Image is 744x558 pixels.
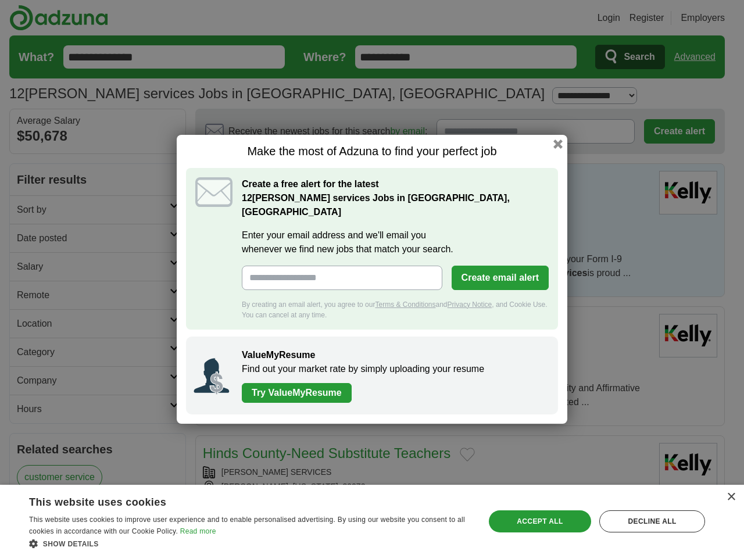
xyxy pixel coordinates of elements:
div: Decline all [599,510,705,532]
div: This website uses cookies [29,492,442,509]
h2: ValueMyResume [242,348,546,362]
span: This website uses cookies to improve user experience and to enable personalised advertising. By u... [29,516,465,535]
h1: Make the most of Adzuna to find your perfect job [186,144,558,159]
strong: [PERSON_NAME] services Jobs in [GEOGRAPHIC_DATA], [GEOGRAPHIC_DATA] [242,193,510,217]
div: Show details [29,538,471,549]
span: Show details [43,540,99,548]
button: Create email alert [452,266,549,290]
p: Find out your market rate by simply uploading your resume [242,362,546,376]
div: Close [727,493,735,502]
h2: Create a free alert for the latest [242,177,549,219]
a: Privacy Notice [448,301,492,309]
label: Enter your email address and we'll email you whenever we find new jobs that match your search. [242,228,549,256]
a: Terms & Conditions [375,301,435,309]
a: Try ValueMyResume [242,383,352,403]
div: By creating an email alert, you agree to our and , and Cookie Use. You can cancel at any time. [242,299,549,320]
div: Accept all [489,510,591,532]
img: icon_email.svg [195,177,233,207]
span: 12 [242,191,252,205]
a: Read more, opens a new window [180,527,216,535]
